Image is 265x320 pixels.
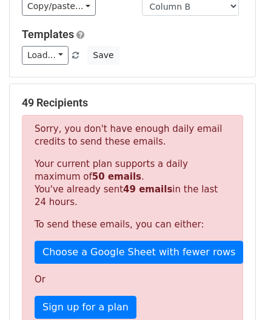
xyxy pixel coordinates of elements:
[123,184,172,195] strong: 49 emails
[35,123,230,148] p: Sorry, you don't have enough daily email credits to send these emails.
[204,262,265,320] iframe: Chat Widget
[35,241,243,264] a: Choose a Google Sheet with fewer rows
[22,96,243,109] h5: 49 Recipients
[22,28,74,41] a: Templates
[35,296,136,319] a: Sign up for a plan
[35,158,230,209] p: Your current plan supports a daily maximum of . You've already sent in the last 24 hours.
[35,273,230,286] p: Or
[92,171,141,182] strong: 50 emails
[35,218,230,231] p: To send these emails, you can either:
[22,46,69,65] a: Load...
[87,46,119,65] button: Save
